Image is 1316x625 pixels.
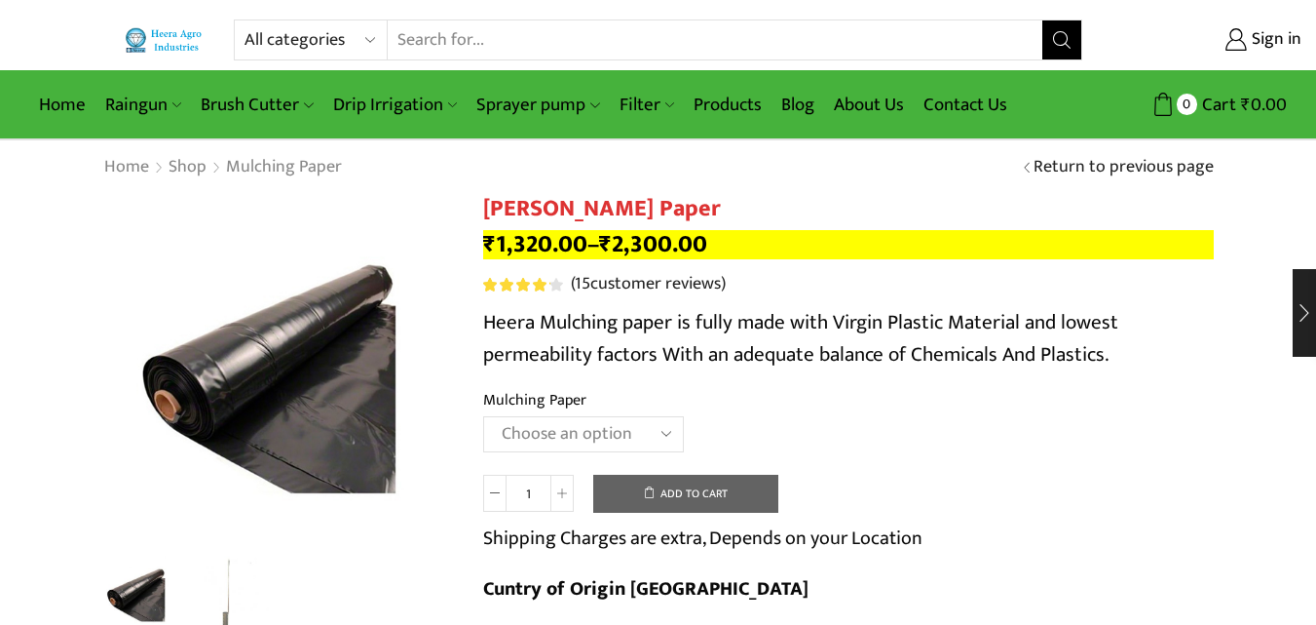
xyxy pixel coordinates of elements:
a: Shop [168,155,207,180]
a: 0 Cart ₹0.00 [1102,87,1287,123]
span: 15 [483,278,566,292]
a: Home [29,82,95,128]
span: Heera Mulching paper is fully made with Virgin Plastic Material and lowest permeability factors W... [483,305,1118,372]
a: Contact Us [914,82,1017,128]
a: Mulching Paper [225,155,343,180]
h1: [PERSON_NAME] Paper [483,195,1214,223]
button: Search button [1042,20,1081,59]
input: Product quantity [507,475,550,512]
a: Drip Irrigation [323,82,467,128]
bdi: 2,300.00 [599,224,707,264]
input: Search for... [388,20,1041,59]
a: Blog [771,82,824,128]
span: ₹ [1241,90,1251,120]
a: About Us [824,82,914,128]
span: Cart [1197,92,1236,118]
p: – [483,230,1214,259]
a: Home [103,155,150,180]
a: Return to previous page [1034,155,1214,180]
b: Cuntry of Origin [GEOGRAPHIC_DATA] [483,572,808,605]
span: Rated out of 5 based on customer ratings [483,278,550,292]
p: Shipping Charges are extra, Depends on your Location [483,523,922,554]
label: Mulching Paper [483,389,586,411]
bdi: 1,320.00 [483,224,587,264]
span: 0 [1177,94,1197,114]
div: Rated 4.27 out of 5 [483,278,562,292]
bdi: 0.00 [1241,90,1287,120]
a: Sprayer pump [467,82,609,128]
a: Raingun [95,82,191,128]
img: Heera Mulching Paper [103,195,454,546]
a: Sign in [1111,22,1301,58]
a: Products [684,82,771,128]
button: Add to cart [593,475,778,514]
span: 15 [575,269,590,298]
span: ₹ [483,224,496,264]
nav: Breadcrumb [103,155,343,180]
span: ₹ [599,224,612,264]
a: (15customer reviews) [571,272,726,297]
span: Sign in [1247,27,1301,53]
div: 1 / 2 [103,195,454,546]
a: Filter [610,82,684,128]
a: Brush Cutter [191,82,322,128]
